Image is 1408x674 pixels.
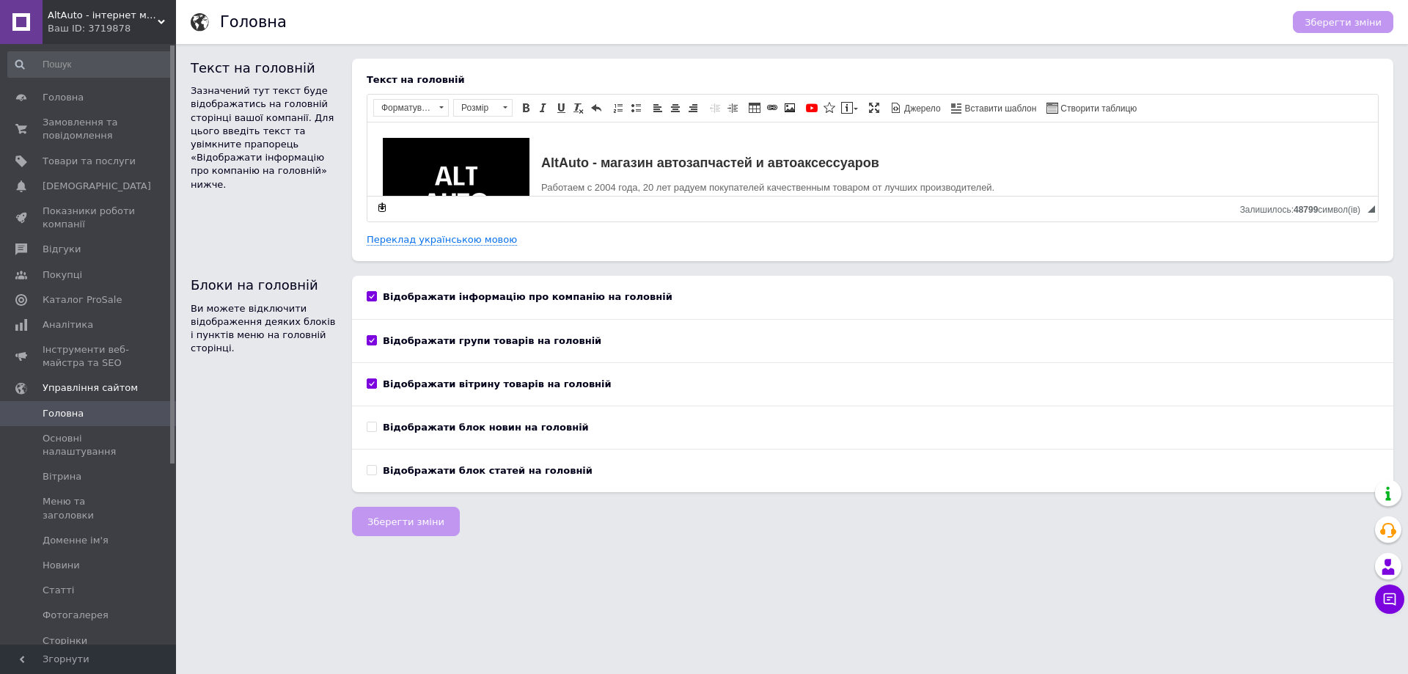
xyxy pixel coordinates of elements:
[1294,205,1318,215] span: 48799
[453,99,513,117] a: Розмір
[764,100,780,116] a: Вставити/Редагувати посилання (Ctrl+L)
[628,100,644,116] a: Вставити/видалити маркований список
[518,100,534,116] a: Жирний (Ctrl+B)
[220,13,287,31] h1: Головна
[43,584,74,597] span: Статті
[191,84,337,191] p: Зазначений тут текст буде відображатись на головній сторінці вашої компанії. Для цього введіть те...
[191,276,337,294] h2: Блоки на головній
[571,100,587,116] a: Видалити форматування
[373,99,449,117] a: Форматування
[367,234,517,246] a: Переклад українською мовою
[553,100,569,116] a: Підкреслений (Ctrl+U)
[43,155,136,168] span: Товари та послуги
[43,534,109,547] span: Доменне ім'я
[43,318,93,331] span: Аналітика
[383,378,612,389] b: Відображати вітрину товарів на головній
[374,199,390,216] a: Зробити резервну копію зараз
[374,100,434,116] span: Форматування
[725,100,741,116] a: Збільшити відступ
[383,335,601,346] b: Відображати групи товарів на головній
[1368,205,1375,213] span: Потягніть для зміни розмірів
[43,268,82,282] span: Покупці
[667,100,683,116] a: По центру
[588,100,604,116] a: Повернути (Ctrl+Z)
[1044,100,1139,116] a: Створити таблицю
[866,100,882,116] a: Максимізувати
[367,122,1378,196] iframe: Редактор, 3B4E47BF-AE2D-4F3E-8721-08B95325AD59
[383,465,593,476] b: Відображати блок статей на головній
[191,302,337,356] p: Ви можете відключити відображення деяких блоків і пунктів меню на головній сторінці.
[43,470,81,483] span: Вітрина
[367,73,1379,87] div: Текст на головній
[1058,103,1137,115] span: Створити таблицю
[839,100,860,116] a: Вставити повідомлення
[535,100,551,116] a: Курсив (Ctrl+I)
[29,58,981,73] p: Работаем с 2004 года, 20 лет радуем покупателей качественным товаром от лучших производителей.
[43,343,136,370] span: Інструменти веб-майстра та SEO
[43,407,84,420] span: Головна
[949,100,1039,116] a: Вставити шаблон
[43,381,138,395] span: Управління сайтом
[383,291,672,302] b: Відображати інформацію про компанію на головній
[707,100,723,116] a: Зменшити відступ
[43,495,136,521] span: Меню та заголовки
[43,432,136,458] span: Основні налаштування
[888,100,943,116] a: Джерело
[43,634,87,648] span: Сторінки
[1240,201,1368,215] div: Кiлькiсть символiв
[7,51,173,78] input: Пошук
[804,100,820,116] a: Додати відео з YouTube
[685,100,701,116] a: По правому краю
[650,100,666,116] a: По лівому краю
[43,559,80,572] span: Новини
[43,609,109,622] span: Фотогалерея
[902,103,941,115] span: Джерело
[610,100,626,116] a: Вставити/видалити нумерований список
[43,116,136,142] span: Замовлення та повідомлення
[43,243,81,256] span: Відгуки
[454,100,498,116] span: Розмір
[963,103,1037,115] span: Вставити шаблон
[43,205,136,231] span: Показники роботи компанії
[43,91,84,104] span: Головна
[782,100,798,116] a: Зображення
[383,422,589,433] b: Відображати блок новин на головній
[191,59,337,77] h2: Текст на головній
[29,33,981,48] div: AltAuto - магазин автозапчастей и автоаксессуаров
[15,15,996,286] body: Редактор, 3B4E47BF-AE2D-4F3E-8721-08B95325AD59
[1375,585,1404,614] button: Чат з покупцем
[43,180,151,193] span: [DEMOGRAPHIC_DATA]
[48,22,176,35] div: Ваш ID: 3719878
[747,100,763,116] a: Таблиця
[43,293,122,307] span: Каталог ProSale
[48,9,158,22] span: AltAuto - інтернет магазин автозапчастин та автоаксесуарів
[821,100,837,116] a: Вставити іконку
